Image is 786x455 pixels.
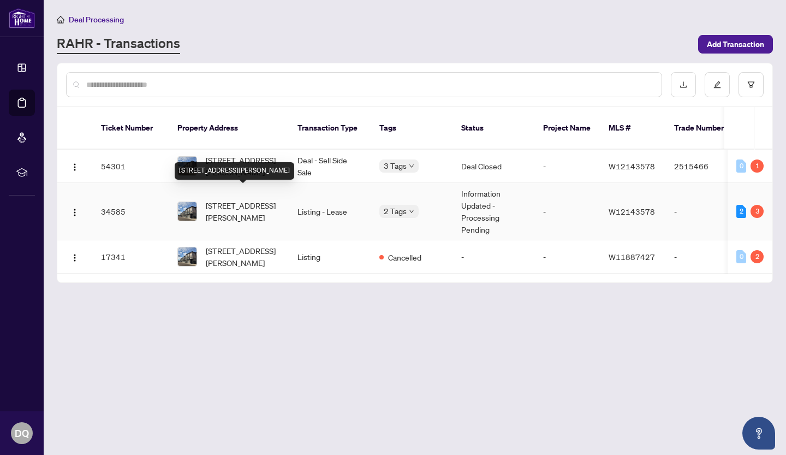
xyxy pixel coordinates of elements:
div: 1 [751,159,764,173]
span: W12143578 [609,206,655,216]
a: RAHR - Transactions [57,34,180,54]
span: DQ [15,426,29,441]
span: Add Transaction [707,36,764,53]
button: Logo [66,248,84,265]
span: download [680,81,687,88]
button: download [671,72,696,97]
td: - [534,183,600,240]
td: 17341 [92,240,169,274]
th: Project Name [534,107,600,150]
td: - [665,240,742,274]
span: edit [713,81,721,88]
div: 0 [736,250,746,263]
span: 3 Tags [384,159,407,172]
th: Status [452,107,534,150]
img: logo [9,8,35,28]
td: - [665,183,742,240]
td: Deal Closed [452,150,534,183]
div: 2 [751,250,764,263]
td: 2515466 [665,150,742,183]
button: edit [705,72,730,97]
div: 3 [751,205,764,218]
td: - [534,150,600,183]
td: Listing - Lease [289,183,371,240]
td: Information Updated - Processing Pending [452,183,534,240]
div: 0 [736,159,746,173]
th: Transaction Type [289,107,371,150]
td: - [452,240,534,274]
span: Cancelled [388,251,421,263]
img: thumbnail-img [178,247,196,266]
span: [STREET_ADDRESS][PERSON_NAME] [206,245,280,269]
button: filter [739,72,764,97]
div: [STREET_ADDRESS][PERSON_NAME] [175,162,294,180]
td: - [534,240,600,274]
td: 34585 [92,183,169,240]
span: filter [747,81,755,88]
span: home [57,16,64,23]
img: Logo [70,163,79,172]
span: [STREET_ADDRESS][PERSON_NAME] [206,154,280,178]
img: thumbnail-img [178,157,196,175]
span: [STREET_ADDRESS][PERSON_NAME] [206,199,280,223]
button: Add Transaction [698,35,773,54]
img: Logo [70,208,79,217]
button: Logo [66,203,84,220]
button: Logo [66,157,84,175]
th: Ticket Number [92,107,169,150]
button: Open asap [742,417,775,450]
th: Tags [371,107,452,150]
span: W12143578 [609,161,655,171]
img: Logo [70,253,79,262]
div: 2 [736,205,746,218]
span: 2 Tags [384,205,407,217]
span: W11887427 [609,252,655,262]
th: MLS # [600,107,665,150]
span: down [409,209,414,214]
td: Listing [289,240,371,274]
th: Property Address [169,107,289,150]
th: Trade Number [665,107,742,150]
td: Deal - Sell Side Sale [289,150,371,183]
td: 54301 [92,150,169,183]
span: down [409,163,414,169]
img: thumbnail-img [178,202,196,221]
span: Deal Processing [69,15,124,25]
